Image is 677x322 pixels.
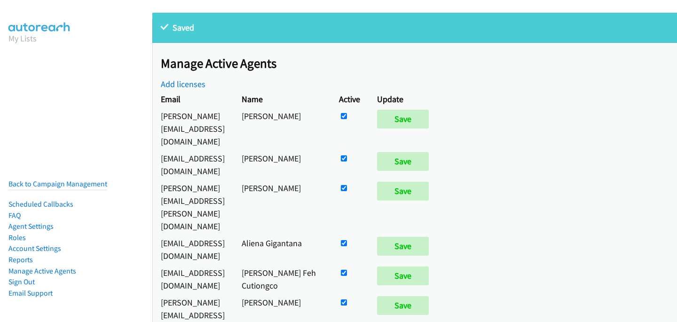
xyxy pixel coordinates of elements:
[8,255,33,264] a: Reports
[8,244,61,253] a: Account Settings
[377,266,429,285] input: Save
[233,150,331,179] td: [PERSON_NAME]
[377,237,429,256] input: Save
[377,296,429,315] input: Save
[377,110,429,129] input: Save
[161,21,669,34] p: Saved
[152,90,233,107] th: Email
[8,289,53,298] a: Email Support
[161,79,205,89] a: Add licenses
[8,179,107,188] a: Back to Campaign Management
[369,90,441,107] th: Update
[8,266,76,275] a: Manage Active Agents
[8,277,35,286] a: Sign Out
[152,107,233,150] td: [PERSON_NAME][EMAIL_ADDRESS][DOMAIN_NAME]
[152,179,233,234] td: [PERSON_NAME][EMAIL_ADDRESS][PERSON_NAME][DOMAIN_NAME]
[331,90,369,107] th: Active
[8,233,26,242] a: Roles
[233,179,331,234] td: [PERSON_NAME]
[233,234,331,264] td: Aliena Gigantana
[8,211,21,220] a: FAQ
[8,200,73,209] a: Scheduled Callbacks
[161,56,677,72] h2: Manage Active Agents
[152,234,233,264] td: [EMAIL_ADDRESS][DOMAIN_NAME]
[233,264,331,294] td: [PERSON_NAME] Feh Cutiongco
[233,90,331,107] th: Name
[152,264,233,294] td: [EMAIL_ADDRESS][DOMAIN_NAME]
[152,150,233,179] td: [EMAIL_ADDRESS][DOMAIN_NAME]
[233,107,331,150] td: [PERSON_NAME]
[8,222,54,231] a: Agent Settings
[377,182,429,201] input: Save
[8,33,37,44] a: My Lists
[377,152,429,171] input: Save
